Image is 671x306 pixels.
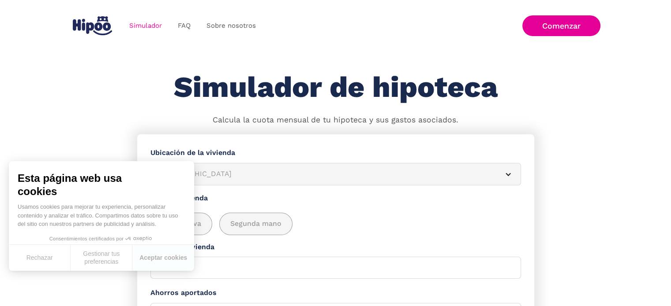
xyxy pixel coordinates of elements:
[170,17,199,34] a: FAQ
[71,13,114,39] a: home
[150,288,521,299] label: Ahorros aportados
[150,193,521,204] label: Tipo de vivienda
[150,163,521,185] article: [GEOGRAPHIC_DATA]
[230,218,281,229] span: Segunda mano
[158,169,492,180] div: [GEOGRAPHIC_DATA]
[522,15,600,36] a: Comenzar
[121,17,170,34] a: Simulador
[174,71,498,103] h1: Simulador de hipoteca
[213,114,458,126] p: Calcula la cuota mensual de tu hipoteca y sus gastos asociados.
[199,17,264,34] a: Sobre nosotros
[150,147,521,159] label: Ubicación de la vivienda
[150,242,521,253] label: Precio de vivienda
[150,213,521,235] div: add_description_here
